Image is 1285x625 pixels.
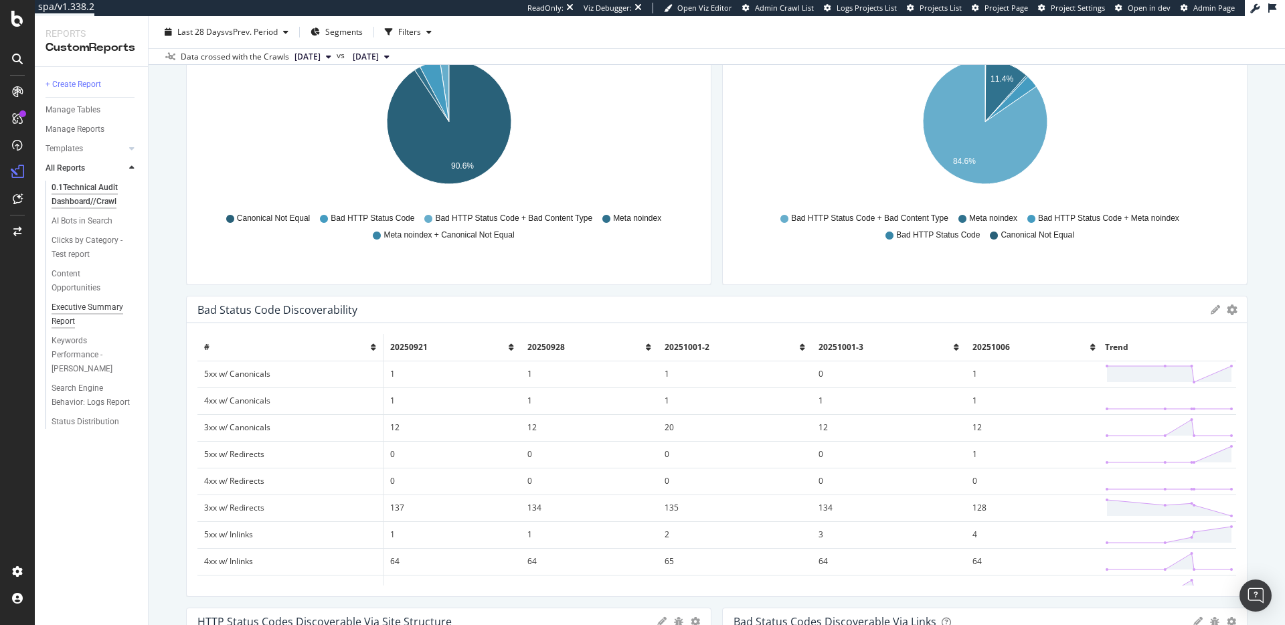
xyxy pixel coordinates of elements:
a: Manage Reports [46,122,139,137]
span: 20250928 [527,341,565,353]
a: + Create Report [46,78,139,92]
span: Last 28 Days [177,26,225,37]
td: 5xx w/ Inlinks [197,521,383,548]
span: 2025 Oct. 6th [294,51,321,63]
td: 1,954 [812,575,966,602]
span: 20251006 [972,341,1010,353]
span: 2025 Sep. 8th [353,51,379,63]
a: 0.1Technical Audit Dashboard//Crawl [52,181,139,209]
div: Manage Tables [46,103,100,117]
span: Meta noindex [969,213,1017,224]
a: Project Settings [1038,3,1105,13]
text: 84.6% [953,157,976,166]
span: Trend [1105,341,1128,353]
td: 1 [521,521,657,548]
td: 1 [521,387,657,414]
td: 1 [383,387,521,414]
a: Executive Summary Report [52,300,139,329]
a: Logs Projects List [824,3,897,13]
div: ReadOnly: [527,3,564,13]
td: 135 [658,495,812,521]
td: 64 [383,548,521,575]
span: Bad HTTP Status Code + Meta noindex [1038,213,1179,224]
td: 1 [966,441,1102,468]
span: Meta noindex [613,213,661,224]
a: All Reports [46,161,125,175]
div: AI Bots in Search [52,214,112,228]
a: Project Page [972,3,1028,13]
span: Bad HTTP Status Code [896,230,980,241]
td: 5xx w/ Redirects [197,441,383,468]
div: Executive Summary Report [52,300,128,329]
td: 12 [521,414,657,441]
td: 64 [812,548,966,575]
td: 1 [966,361,1102,387]
td: 1 [383,521,521,548]
button: Last 28 DaysvsPrev. Period [159,21,294,43]
span: Open Viz Editor [677,3,732,13]
td: 0 [658,468,812,495]
td: 1 [658,387,812,414]
a: Open in dev [1115,3,1171,13]
span: Canonical Not Equal [1001,230,1074,241]
div: Keywords Performance - Rachel WIP [52,334,131,376]
div: Templates [46,142,83,156]
td: 4xx w/ Redirects [197,468,383,495]
td: 1 [383,361,521,387]
a: Keywords Performance - [PERSON_NAME] [52,334,139,376]
td: 5xx w/ Canonicals [197,361,383,387]
span: Admin Crawl List [755,3,814,13]
span: Segments [325,26,363,37]
td: 134 [812,495,966,521]
div: Filters [398,26,421,37]
span: Bad HTTP Status Code + Bad Content Type [435,213,592,224]
a: Admin Page [1181,3,1235,13]
div: 0.1Technical Audit Dashboard//Crawl [52,181,131,209]
a: Manage Tables [46,103,139,117]
span: Open in dev [1128,3,1171,13]
td: 0 [812,441,966,468]
td: 3xx w/ Redirects [197,495,383,521]
button: Segments [305,21,368,43]
td: 0 [383,441,521,468]
span: Projects List [920,3,962,13]
a: Projects List [907,3,962,13]
div: Bad Status Code Discoverability [197,303,357,317]
div: Open Intercom Messenger [1239,579,1272,612]
td: 1,923 [521,575,657,602]
span: 20251001-2 [665,341,709,353]
td: 1 [658,361,812,387]
td: 12 [966,414,1102,441]
td: 2 [658,521,812,548]
span: 20251001-3 [819,341,863,353]
span: 20250921 [390,341,428,353]
td: 64 [521,548,657,575]
td: 12 [812,414,966,441]
span: Admin Page [1193,3,1235,13]
button: [DATE] [289,49,337,65]
div: Manage Reports [46,122,104,137]
svg: A chart. [197,52,700,207]
td: 0 [383,468,521,495]
td: 1 [812,387,966,414]
td: 137 [383,495,521,521]
span: Project Page [984,3,1028,13]
div: CustomReports [46,40,137,56]
td: 65 [658,548,812,575]
div: Content Opportunities [52,267,126,295]
div: Reports [46,27,137,40]
td: 12 [383,414,521,441]
td: 0 [812,361,966,387]
td: 0 [812,468,966,495]
span: vs Prev. Period [225,26,278,37]
td: 4xx w/ Inlinks [197,548,383,575]
td: 3xx w/ Inlinks [197,575,383,602]
button: [DATE] [347,49,395,65]
a: Open Viz Editor [664,3,732,13]
div: A chart. [734,52,1236,207]
span: vs [337,50,347,62]
td: 3 [812,521,966,548]
div: Bad Status Code Discoverabilitygear#202509212025092820251001-220251001-320251006Trend5xx w/ Canon... [186,296,1248,597]
text: 11.4% [991,74,1013,84]
a: Templates [46,142,125,156]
